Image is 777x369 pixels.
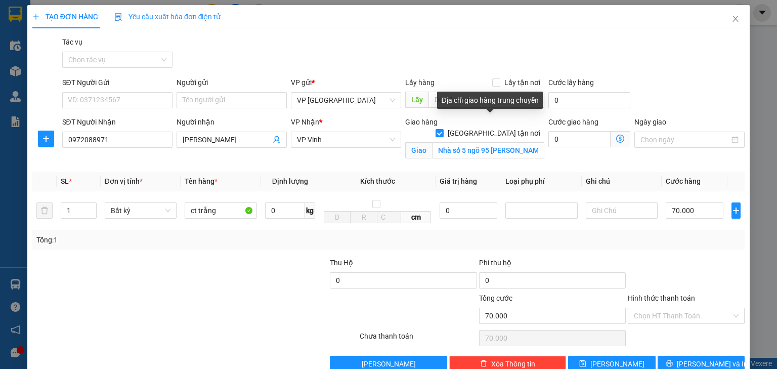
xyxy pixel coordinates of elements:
input: C [377,211,401,223]
div: SĐT Người Nhận [62,116,172,128]
span: VP Vinh [297,132,395,147]
input: 0 [440,202,497,219]
span: delete [480,360,487,368]
th: Ghi chú [582,172,662,191]
span: Giao [405,142,432,158]
span: TẠO ĐƠN HÀNG [32,13,98,21]
input: D [324,211,351,223]
span: Lấy tận nơi [500,77,544,88]
div: Người gửi [177,77,287,88]
span: Giá trị hàng [440,177,477,185]
span: 42 [PERSON_NAME] - Vinh - [GEOGRAPHIC_DATA] [26,34,100,60]
span: Đơn vị tính [105,177,143,185]
div: Người nhận [177,116,287,128]
span: Cước hàng [666,177,701,185]
label: Tác vụ [62,38,82,46]
th: Loại phụ phí [501,172,582,191]
input: Cước lấy hàng [548,92,630,108]
span: Bất kỳ [111,203,171,218]
div: Địa chỉ giao hàng trung chuyển [437,92,542,109]
span: Giao hàng [405,118,438,126]
button: plus [731,202,741,219]
strong: HÃNG XE HẢI HOÀNG GIA [34,10,98,32]
label: Cước giao hàng [548,118,598,126]
span: Định lượng [272,177,308,185]
label: Cước lấy hàng [548,78,594,87]
span: Tên hàng [185,177,218,185]
div: Tổng: 1 [36,234,300,245]
span: VP Nhận [291,118,319,126]
span: save [579,360,586,368]
span: cm [401,211,431,223]
span: SL [61,177,69,185]
span: dollar-circle [616,135,624,143]
input: VD: Bàn, Ghế [185,202,257,219]
span: plus [38,135,54,143]
div: Phí thu hộ [479,257,626,272]
span: plus [732,207,740,215]
img: logo [5,42,24,92]
span: Kích thước [360,177,395,185]
span: Yêu cầu xuất hóa đơn điện tử [114,13,221,21]
label: Ngày giao [634,118,666,126]
button: delete [36,202,53,219]
span: VP Đà Nẵng [297,93,395,108]
div: SĐT Người Gửi [62,77,172,88]
input: Cước giao hàng [548,131,611,147]
span: Lấy [405,92,428,108]
span: Tổng cước [479,294,512,302]
div: Chưa thanh toán [359,331,478,348]
span: user-add [273,136,281,144]
input: Giao tận nơi [432,142,544,158]
span: Lấy hàng [405,78,435,87]
strong: PHIẾU GỬI HÀNG [40,74,92,96]
span: printer [666,360,673,368]
button: Close [721,5,750,33]
span: kg [305,202,315,219]
img: icon [114,13,122,21]
span: close [731,15,740,23]
input: Dọc đường [428,92,544,108]
input: Ghi Chú [586,202,658,219]
span: plus [32,13,39,20]
span: Thu Hộ [330,259,353,267]
label: Hình thức thanh toán [628,294,695,302]
button: plus [38,131,54,147]
input: R [350,211,377,223]
div: VP gửi [291,77,401,88]
span: [GEOGRAPHIC_DATA] tận nơi [444,128,544,139]
input: Ngày giao [640,134,729,145]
